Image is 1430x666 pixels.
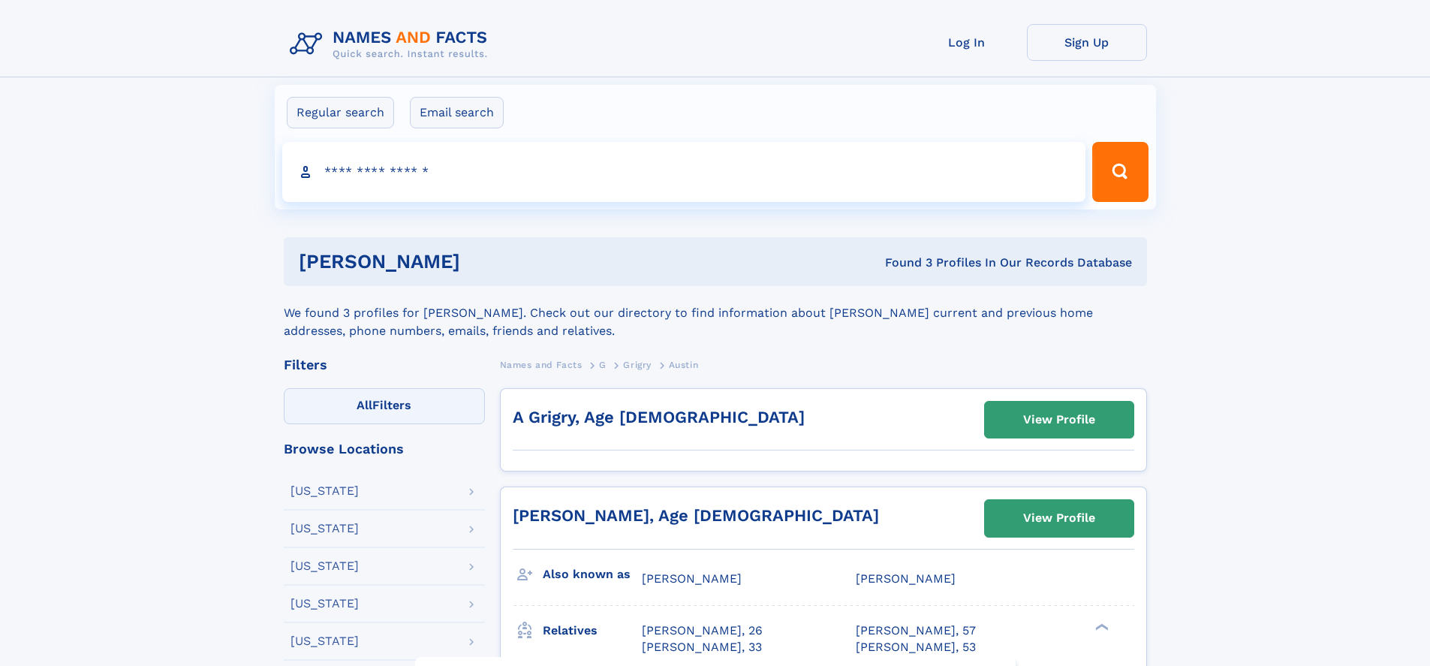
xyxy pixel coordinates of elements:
a: View Profile [985,500,1133,536]
a: [PERSON_NAME], Age [DEMOGRAPHIC_DATA] [513,506,879,525]
img: Logo Names and Facts [284,24,500,65]
div: ❯ [1091,622,1109,631]
a: [PERSON_NAME], 33 [642,639,762,655]
a: Names and Facts [500,355,583,374]
a: Sign Up [1027,24,1147,61]
span: [PERSON_NAME] [642,571,742,586]
div: [US_STATE] [291,523,359,535]
a: [PERSON_NAME], 57 [856,622,976,639]
a: View Profile [985,402,1133,438]
div: [US_STATE] [291,635,359,647]
label: Filters [284,388,485,424]
a: G [599,355,607,374]
div: We found 3 profiles for [PERSON_NAME]. Check out our directory to find information about [PERSON_... [284,286,1147,340]
a: [PERSON_NAME], 26 [642,622,763,639]
span: Grigry [623,360,652,370]
div: Browse Locations [284,442,485,456]
input: search input [282,142,1086,202]
a: Log In [907,24,1027,61]
h3: Relatives [543,618,642,643]
a: Grigry [623,355,652,374]
div: Filters [284,358,485,372]
div: Found 3 Profiles In Our Records Database [673,255,1132,271]
button: Search Button [1092,142,1148,202]
div: [US_STATE] [291,560,359,572]
label: Email search [410,97,504,128]
a: A Grigry, Age [DEMOGRAPHIC_DATA] [513,408,805,426]
div: [US_STATE] [291,485,359,497]
span: All [357,398,372,412]
div: [US_STATE] [291,598,359,610]
div: View Profile [1023,402,1095,437]
a: [PERSON_NAME], 53 [856,639,976,655]
span: [PERSON_NAME] [856,571,956,586]
span: G [599,360,607,370]
h1: [PERSON_NAME] [299,252,673,271]
label: Regular search [287,97,394,128]
h3: Also known as [543,562,642,587]
div: View Profile [1023,501,1095,535]
span: Austin [669,360,699,370]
